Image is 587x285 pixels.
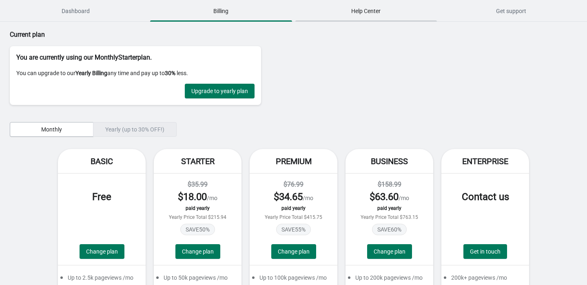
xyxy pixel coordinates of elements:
button: Dashboard [3,0,148,22]
strong: 30% [165,70,175,76]
div: Yearly Price Total $763.15 [354,214,425,220]
div: Yearly Price Total $415.75 [258,214,329,220]
span: SAVE 55 % [276,224,311,235]
div: Starter [154,149,241,174]
span: Change plan [182,248,214,255]
button: Change plan [367,244,412,259]
span: $ 34.65 [274,191,303,203]
div: Premium [250,149,337,174]
p: Current plan [10,30,261,40]
button: Upgrade to yearly plan [185,84,255,98]
div: Business [346,149,433,174]
span: Get support [440,4,582,18]
span: Change plan [374,248,405,255]
button: Change plan [175,244,220,259]
div: paid yearly [354,205,425,211]
div: $158.99 [354,180,425,189]
span: Free [92,191,111,203]
div: Basic [58,149,146,174]
div: $35.99 [162,180,233,189]
span: Dashboard [5,4,147,18]
div: /mo [354,190,425,203]
span: $ 63.60 [370,191,399,203]
div: paid yearly [258,205,329,211]
div: /mo [258,190,329,203]
span: Get in touch [470,248,501,255]
span: SAVE 50 % [180,224,215,235]
div: Enterprise [441,149,529,174]
div: paid yearly [162,205,233,211]
div: Yearly Price Total $215.94 [162,214,233,220]
span: Change plan [278,248,310,255]
button: Change plan [271,244,316,259]
strong: Yearly Billing [75,70,107,76]
span: Upgrade to yearly plan [191,88,248,94]
span: SAVE 60 % [372,224,407,235]
p: You can upgrade to our any time and pay up to less. [16,69,255,77]
div: $76.99 [258,180,329,189]
span: Billing [150,4,292,18]
span: Help Center [295,4,437,18]
p: You are currently using our Monthly Starter plan. [16,53,255,62]
span: Monthly [41,126,62,133]
span: Change plan [86,248,118,255]
button: Change plan [80,244,124,259]
div: /mo [162,190,233,203]
span: Contact us [462,191,509,203]
button: Monthly [10,122,93,137]
a: Get in touch [463,244,507,259]
span: $ 18.00 [178,191,207,203]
